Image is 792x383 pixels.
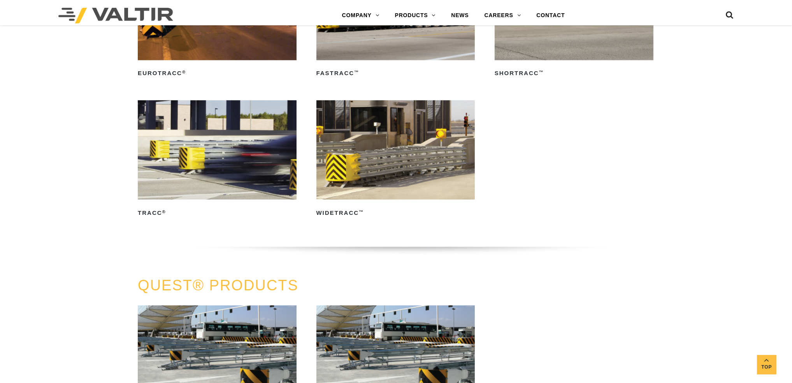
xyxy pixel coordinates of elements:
[138,67,297,80] h2: EuroTRACC
[58,8,173,23] img: Valtir
[757,355,776,374] a: Top
[316,207,475,219] h2: WideTRACC
[138,277,299,293] a: QUEST® PRODUCTS
[138,100,297,219] a: TRACC®
[387,8,444,23] a: PRODUCTS
[182,70,186,74] sup: ®
[539,70,544,74] sup: ™
[162,209,166,214] sup: ®
[477,8,529,23] a: CAREERS
[316,100,475,219] a: WideTRACC™
[354,70,359,74] sup: ™
[359,209,364,214] sup: ™
[334,8,387,23] a: COMPANY
[757,363,776,372] span: Top
[495,67,653,80] h2: ShorTRACC
[316,67,475,80] h2: FasTRACC
[529,8,572,23] a: CONTACT
[443,8,476,23] a: NEWS
[138,207,297,219] h2: TRACC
